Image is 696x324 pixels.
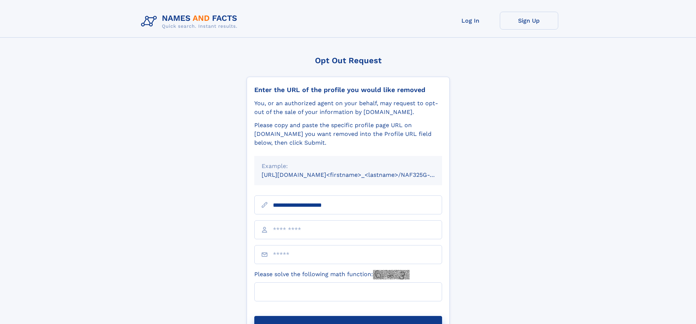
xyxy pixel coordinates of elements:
div: You, or an authorized agent on your behalf, may request to opt-out of the sale of your informatio... [254,99,442,117]
div: Example: [262,162,435,171]
a: Sign Up [500,12,558,30]
img: Logo Names and Facts [138,12,243,31]
div: Enter the URL of the profile you would like removed [254,86,442,94]
a: Log In [441,12,500,30]
label: Please solve the following math function: [254,270,410,279]
div: Opt Out Request [247,56,450,65]
small: [URL][DOMAIN_NAME]<firstname>_<lastname>/NAF325G-xxxxxxxx [262,171,456,178]
div: Please copy and paste the specific profile page URL on [DOMAIN_NAME] you want removed into the Pr... [254,121,442,147]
